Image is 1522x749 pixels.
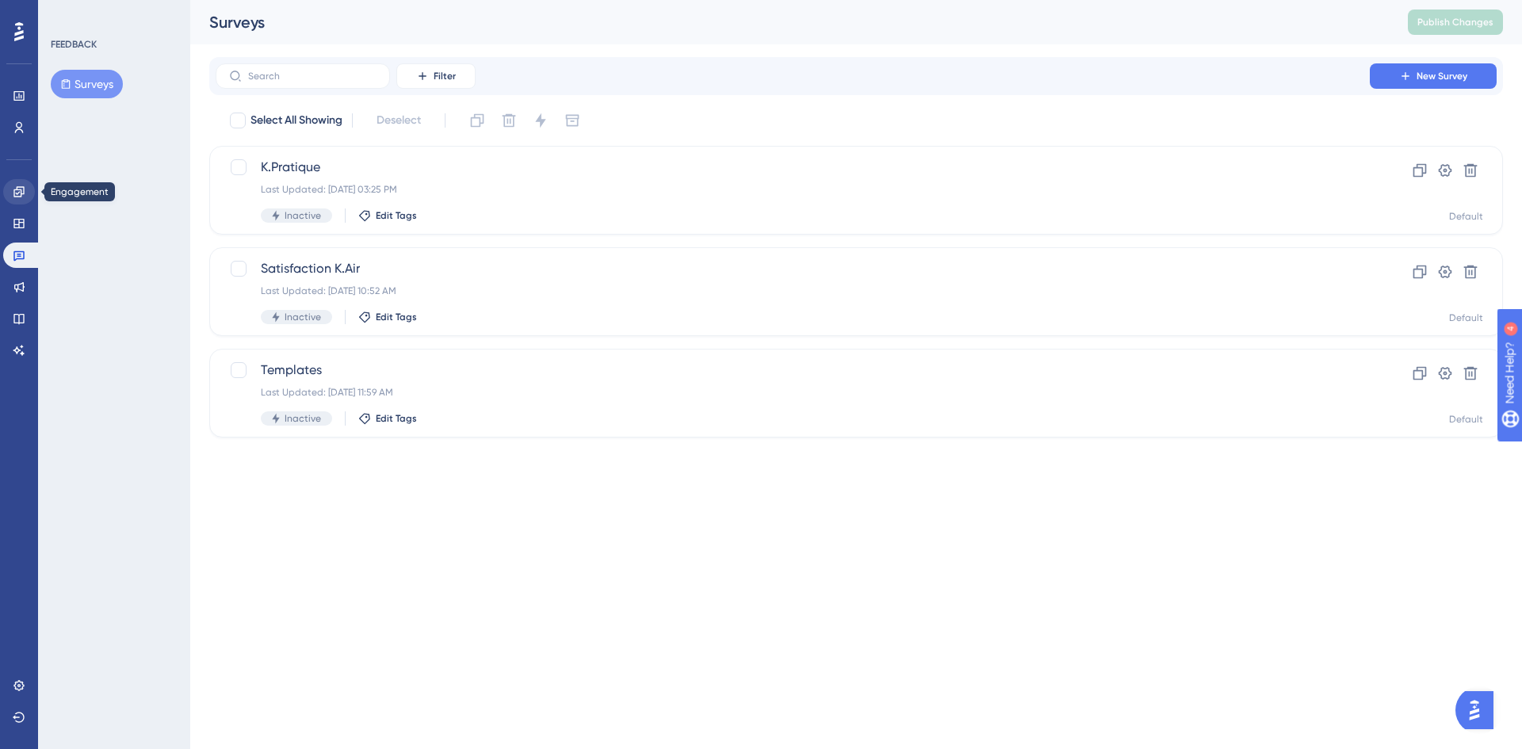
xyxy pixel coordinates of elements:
[376,209,417,222] span: Edit Tags
[261,285,1325,297] div: Last Updated: [DATE] 10:52 AM
[250,111,342,130] span: Select All Showing
[261,158,1325,177] span: K.Pratique
[376,311,417,323] span: Edit Tags
[376,412,417,425] span: Edit Tags
[1370,63,1497,89] button: New Survey
[261,361,1325,380] span: Templates
[358,412,417,425] button: Edit Tags
[51,38,97,51] div: FEEDBACK
[51,70,123,98] button: Surveys
[1449,413,1483,426] div: Default
[261,183,1325,196] div: Last Updated: [DATE] 03:25 PM
[209,11,1368,33] div: Surveys
[1449,210,1483,223] div: Default
[434,70,456,82] span: Filter
[358,311,417,323] button: Edit Tags
[358,209,417,222] button: Edit Tags
[377,111,421,130] span: Deselect
[1455,686,1503,734] iframe: UserGuiding AI Assistant Launcher
[285,412,321,425] span: Inactive
[261,386,1325,399] div: Last Updated: [DATE] 11:59 AM
[1417,16,1493,29] span: Publish Changes
[110,8,115,21] div: 4
[285,311,321,323] span: Inactive
[362,106,435,135] button: Deselect
[37,4,99,23] span: Need Help?
[1408,10,1503,35] button: Publish Changes
[248,71,377,82] input: Search
[1417,70,1467,82] span: New Survey
[1449,311,1483,324] div: Default
[261,259,1325,278] span: Satisfaction K.Air
[285,209,321,222] span: Inactive
[396,63,476,89] button: Filter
